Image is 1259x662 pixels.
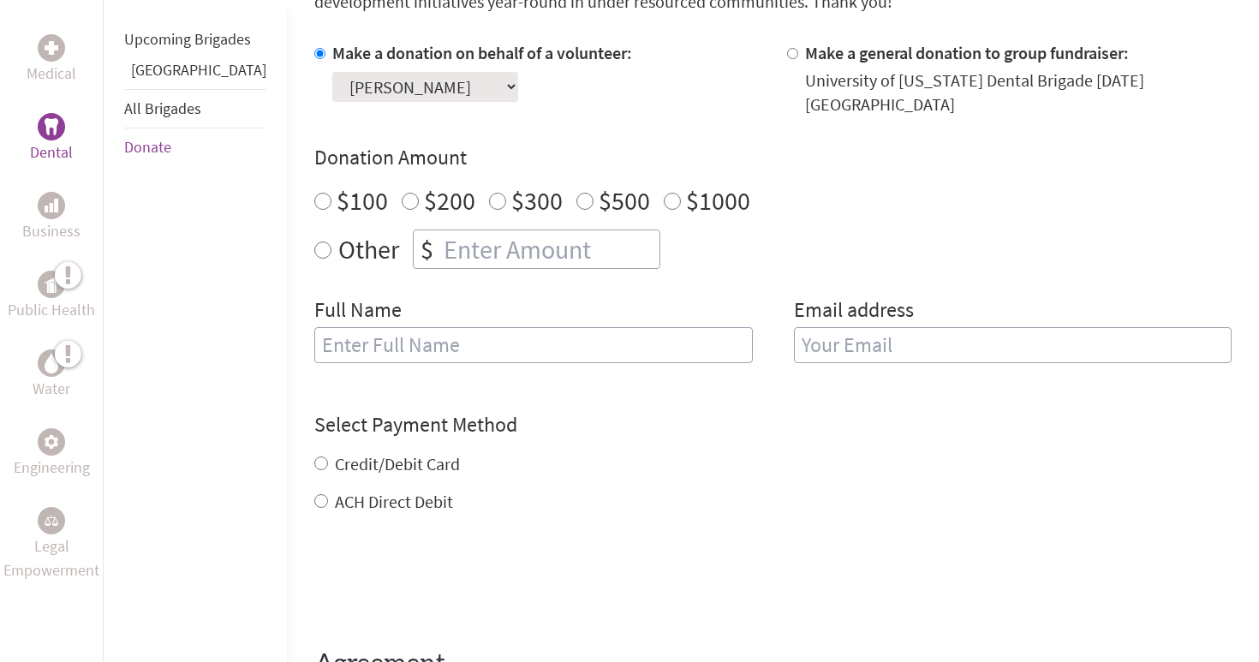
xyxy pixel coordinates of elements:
div: Engineering [38,428,65,456]
img: Business [45,199,58,212]
label: Credit/Debit Card [335,453,460,474]
li: All Brigades [124,89,266,128]
label: $100 [337,184,388,217]
img: Engineering [45,435,58,449]
label: $200 [424,184,475,217]
div: Water [38,349,65,377]
p: Engineering [14,456,90,480]
iframe: reCAPTCHA [314,548,575,615]
li: Donate [124,128,266,166]
a: WaterWater [33,349,70,401]
div: Medical [38,34,65,62]
a: Public HealthPublic Health [8,271,95,322]
div: Legal Empowerment [38,507,65,534]
label: Make a general donation to group fundraiser: [805,42,1129,63]
p: Legal Empowerment [3,534,99,582]
a: Donate [124,137,171,157]
p: Medical [27,62,76,86]
div: University of [US_STATE] Dental Brigade [DATE] [GEOGRAPHIC_DATA] [805,69,1232,116]
a: All Brigades [124,98,201,118]
div: Business [38,192,65,219]
label: Full Name [314,296,402,327]
p: Dental [30,140,73,164]
label: $1000 [686,184,750,217]
p: Public Health [8,298,95,322]
input: Enter Amount [440,230,659,268]
label: $500 [599,184,650,217]
img: Water [45,353,58,373]
h4: Select Payment Method [314,411,1232,438]
a: [GEOGRAPHIC_DATA] [131,60,266,80]
h4: Donation Amount [314,144,1232,171]
label: Other [338,230,399,269]
label: $300 [511,184,563,217]
p: Business [22,219,81,243]
li: Upcoming Brigades [124,21,266,58]
li: Greece [124,58,266,89]
a: DentalDental [30,113,73,164]
input: Enter Full Name [314,327,753,363]
div: Dental [38,113,65,140]
label: Email address [794,296,914,327]
a: BusinessBusiness [22,192,81,243]
img: Medical [45,41,58,55]
img: Public Health [45,276,58,293]
label: ACH Direct Debit [335,491,453,512]
label: Make a donation on behalf of a volunteer: [332,42,632,63]
img: Legal Empowerment [45,516,58,526]
input: Your Email [794,327,1232,363]
div: Public Health [38,271,65,298]
a: Upcoming Brigades [124,29,251,49]
a: Legal EmpowermentLegal Empowerment [3,507,99,582]
p: Water [33,377,70,401]
img: Dental [45,118,58,134]
a: EngineeringEngineering [14,428,90,480]
div: $ [414,230,440,268]
a: MedicalMedical [27,34,76,86]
